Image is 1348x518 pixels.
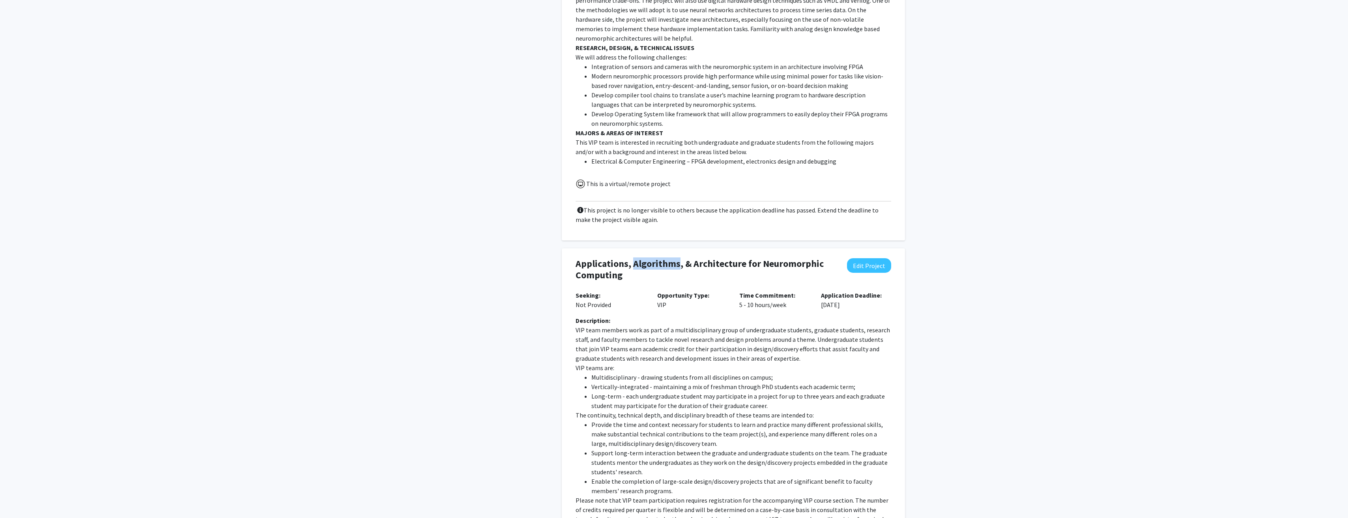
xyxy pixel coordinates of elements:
[576,129,663,137] strong: MAJORS & AREAS OF INTEREST
[821,291,882,299] b: Application Deadline:
[576,316,891,325] div: Description:
[576,138,891,157] p: This VIP team is interested in recruiting both undergraduate and graduate students from the follo...
[821,291,891,309] p: [DATE]
[739,291,795,299] b: Time Commitment:
[576,291,600,299] b: Seeking:
[576,410,891,420] p: The continuity, technical depth, and disciplinary breadth of these teams are intended to:
[591,90,891,109] li: Develop compiler tool chains to translate a user’s machine learning program to hardware descripti...
[657,291,727,309] p: VIP
[576,363,891,373] p: VIP teams are:
[591,71,891,90] li: Modern neuromorphic processors provide high performance while using minimal power for tasks like ...
[657,291,709,299] b: Opportunity Type:
[576,52,891,62] p: We will address the following challenges:
[576,44,694,52] strong: RESEARCH, DESIGN, & TECHNICAL ISSUES
[585,180,671,188] span: This is a virtual/remote project
[591,420,891,448] li: Provide the time and context necessary for students to learn and practice many different professi...
[847,258,891,273] button: Edit Project
[591,391,891,410] li: Long-term - each undergraduate student may participate in a project for up to three years and eac...
[591,62,891,71] li: Integration of sensors and cameras with the neuromorphic system in an architecture involving FPGA
[576,291,646,309] p: Not Provided
[591,109,891,128] li: Develop Operating System like framework that will allow programmers to easily deploy their FPGA p...
[591,448,891,477] li: Support long-term interaction between the graduate and undergraduate students on the team. The gr...
[576,325,891,363] p: VIP team members work as part of a multidisciplinary group of undergraduate students, graduate st...
[591,477,891,496] li: Enable the completion of large-scale design/discovery projects that are of significant benefit to...
[591,373,891,382] li: Multidisciplinary - drawing students from all disciplines on campus;
[576,258,834,281] h4: Applications, Algorithms, & Architecture for Neuromorphic Computing
[591,157,891,166] li: Electrical & Computer Engineering – FPGA development, electronics design and debugging
[591,382,891,391] li: Vertically-integrated - maintaining a mix of freshman through PhD students each academic term;
[6,483,34,512] iframe: Chat
[739,291,810,309] p: 5 - 10 hours/week
[576,205,891,224] p: This project is no longer visible to others because the application deadline has passed. Extend t...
